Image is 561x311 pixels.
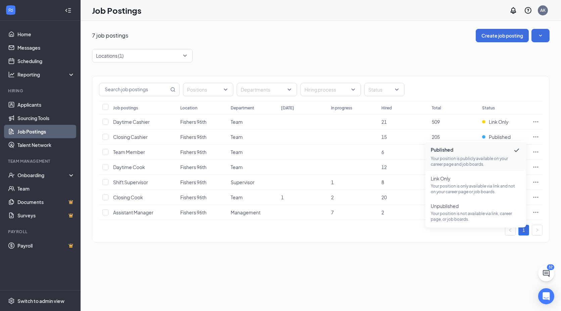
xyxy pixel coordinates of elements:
[432,134,440,140] span: 205
[381,179,384,185] span: 8
[113,164,145,170] span: Daytime Cook
[432,119,440,125] span: 509
[532,149,539,155] svg: Ellipses
[170,87,176,92] svg: MagnifyingGlass
[331,209,334,215] span: 7
[180,105,197,111] div: Location
[17,239,75,252] a: PayrollCrown
[180,119,206,125] span: Fishers 96th
[381,149,384,155] span: 6
[532,134,539,140] svg: Ellipses
[227,190,278,205] td: Team
[431,156,521,167] p: Your position is publicly available on your career page and job boards.
[99,83,169,96] input: Search job postings
[331,179,334,185] span: 1
[92,32,128,39] p: 7 job postings
[505,225,516,236] li: Previous Page
[113,209,153,215] span: Assistant Manager
[535,228,539,232] span: right
[381,194,387,200] span: 20
[381,134,387,140] span: 15
[180,164,206,170] span: Fishers 96th
[381,209,384,215] span: 2
[431,211,521,222] p: Your position is not available via link, career page, or job boards.
[177,190,227,205] td: Fishers 96th
[538,288,554,304] div: Open Intercom Messenger
[113,194,143,200] span: Closing Cook
[428,101,479,114] th: Total
[509,6,517,14] svg: Notifications
[231,194,243,200] span: Team
[331,194,334,200] span: 2
[505,225,516,236] button: left
[17,111,75,125] a: Sourcing Tools
[177,145,227,160] td: Fishers 96th
[281,194,284,200] span: 1
[540,7,546,13] div: AK
[479,101,529,114] th: Status
[381,164,387,170] span: 12
[532,118,539,125] svg: Ellipses
[17,41,75,54] a: Messages
[431,183,521,195] p: Your position is only available via link and not on your career page or job boards.
[513,146,521,154] svg: Checkmark
[547,264,554,270] div: 32
[8,158,74,164] div: Team Management
[8,88,74,94] div: Hiring
[113,149,145,155] span: Team Member
[519,225,529,235] a: 1
[431,203,521,209] span: Unpublished
[17,182,75,195] a: Team
[531,29,550,42] button: SmallChevronDown
[278,101,328,114] th: [DATE]
[8,298,15,304] svg: Settings
[227,129,278,145] td: Team
[180,149,206,155] span: Fishers 96th
[92,5,141,16] h1: Job Postings
[8,172,15,178] svg: UserCheck
[328,101,378,114] th: In progress
[8,71,15,78] svg: Analysis
[8,229,74,235] div: Payroll
[431,175,521,182] span: Link Only
[17,98,75,111] a: Applicants
[227,145,278,160] td: Team
[180,134,206,140] span: Fishers 96th
[532,225,543,236] button: right
[431,146,521,154] span: Published
[113,105,138,111] div: Job postings
[177,114,227,129] td: Fishers 96th
[227,175,278,190] td: Supervisor
[532,209,539,216] svg: Ellipses
[17,54,75,68] a: Scheduling
[180,194,206,200] span: Fishers 96th
[542,269,550,277] svg: ChatActive
[231,164,243,170] span: Team
[227,205,278,220] td: Management
[532,194,539,201] svg: Ellipses
[177,175,227,190] td: Fishers 96th
[17,172,69,178] div: Onboarding
[17,298,64,304] div: Switch to admin view
[524,6,532,14] svg: QuestionInfo
[378,101,428,114] th: Hired
[113,119,150,125] span: Daytime Cashier
[177,160,227,175] td: Fishers 96th
[381,119,387,125] span: 21
[537,32,544,39] svg: SmallChevronDown
[227,114,278,129] td: Team
[231,134,243,140] span: Team
[508,228,512,232] span: left
[518,225,529,236] li: 1
[180,209,206,215] span: Fishers 96th
[532,164,539,170] svg: Ellipses
[113,179,148,185] span: Shift Supervisor
[113,134,148,140] span: Closing Cashier
[17,209,75,222] a: SurveysCrown
[177,205,227,220] td: Fishers 96th
[177,129,227,145] td: Fishers 96th
[17,195,75,209] a: DocumentsCrown
[17,125,75,138] a: Job Postings
[7,7,14,13] svg: WorkstreamLogo
[489,134,511,140] span: Published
